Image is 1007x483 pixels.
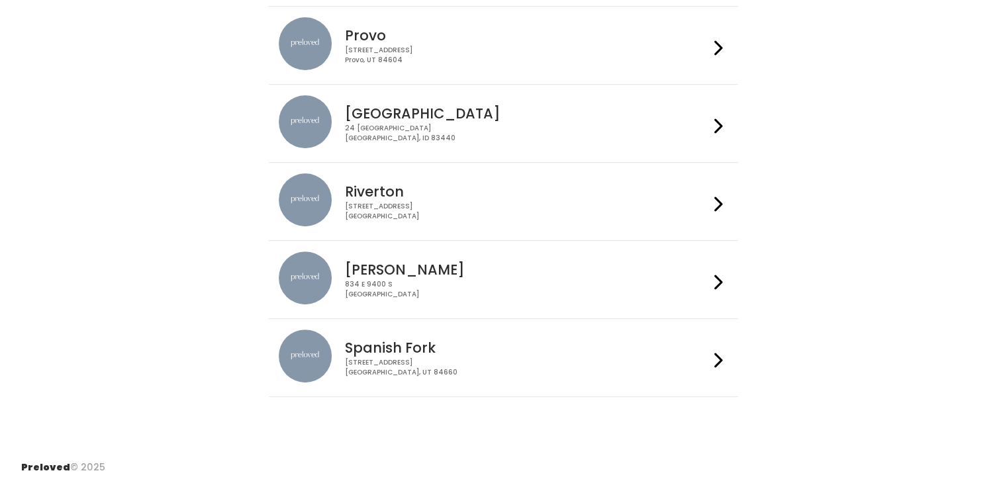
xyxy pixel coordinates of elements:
[279,251,728,308] a: preloved location [PERSON_NAME] 834 E 9400 S[GEOGRAPHIC_DATA]
[345,28,709,43] h4: Provo
[345,358,709,377] div: [STREET_ADDRESS] [GEOGRAPHIC_DATA], UT 84660
[279,251,332,304] img: preloved location
[345,262,709,277] h4: [PERSON_NAME]
[345,280,709,299] div: 834 E 9400 S [GEOGRAPHIC_DATA]
[279,95,728,152] a: preloved location [GEOGRAPHIC_DATA] 24 [GEOGRAPHIC_DATA][GEOGRAPHIC_DATA], ID 83440
[279,17,728,73] a: preloved location Provo [STREET_ADDRESS]Provo, UT 84604
[279,17,332,70] img: preloved location
[279,329,332,382] img: preloved location
[345,184,709,199] h4: Riverton
[279,95,332,148] img: preloved location
[21,450,105,474] div: © 2025
[345,106,709,121] h4: [GEOGRAPHIC_DATA]
[279,329,728,386] a: preloved location Spanish Fork [STREET_ADDRESS][GEOGRAPHIC_DATA], UT 84660
[345,202,709,221] div: [STREET_ADDRESS] [GEOGRAPHIC_DATA]
[345,124,709,143] div: 24 [GEOGRAPHIC_DATA] [GEOGRAPHIC_DATA], ID 83440
[345,46,709,65] div: [STREET_ADDRESS] Provo, UT 84604
[21,461,70,474] span: Preloved
[345,340,709,355] h4: Spanish Fork
[279,173,332,226] img: preloved location
[279,173,728,230] a: preloved location Riverton [STREET_ADDRESS][GEOGRAPHIC_DATA]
